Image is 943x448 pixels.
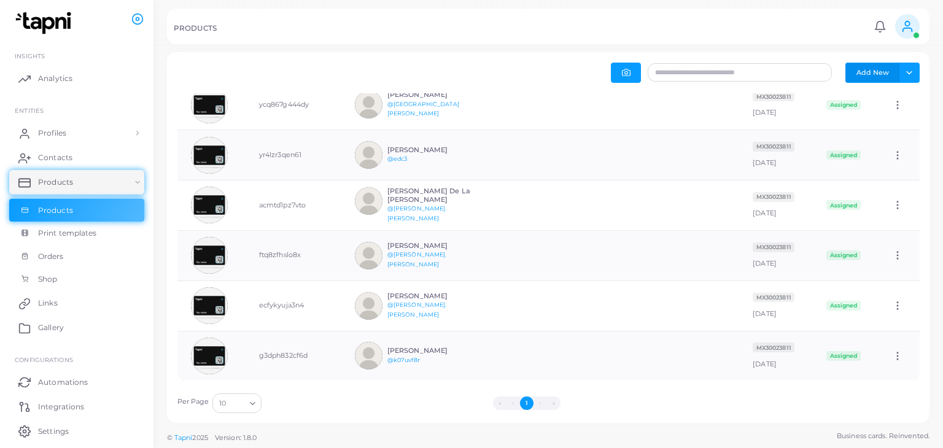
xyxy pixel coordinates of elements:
img: logo [11,12,79,34]
span: Profiles [38,128,66,139]
td: [DATE] [739,80,813,130]
span: MX30023811 [753,242,794,252]
span: Integrations [38,401,84,412]
td: ycq867g444dy [246,80,341,130]
span: MX30023811 [753,91,794,101]
button: Add New [845,63,899,82]
ul: Pagination [265,396,788,410]
a: MX30023811 [753,142,794,150]
span: Shop [38,274,57,285]
a: MX30023811 [753,242,794,251]
a: MX30023811 [753,92,794,101]
span: Settings [38,426,69,437]
span: Assigned [826,100,861,110]
input: Search for option [227,396,245,410]
a: MX30023811 [753,293,794,301]
a: Gallery [9,315,144,340]
span: Gallery [38,322,64,333]
span: 10 [219,397,226,410]
a: Contacts [9,145,144,170]
a: Integrations [9,394,144,419]
a: @[GEOGRAPHIC_DATA][PERSON_NAME] [387,101,459,117]
img: avatar [355,187,382,215]
span: MX30023811 [753,142,794,152]
img: avatar [355,91,382,118]
td: ftq8zfhslo8x [246,230,341,280]
img: avatar [191,187,228,223]
span: Assigned [826,150,861,160]
label: Per Page [177,397,209,407]
span: INSIGHTS [15,52,45,60]
a: Products [9,170,144,195]
span: Print templates [38,228,97,239]
h6: [PERSON_NAME] [387,146,478,154]
td: ecfykyuja3n4 [246,280,341,331]
td: [DATE] [739,230,813,280]
a: Settings [9,419,144,443]
a: @k07uvf8r [387,357,420,363]
img: avatar [191,237,228,274]
span: Assigned [826,250,861,260]
h6: [PERSON_NAME] [387,347,478,355]
a: Print templates [9,222,144,245]
a: MX30023811 [753,192,794,201]
span: Analytics [38,73,72,84]
img: avatar [191,338,228,374]
img: avatar [355,342,382,369]
img: avatar [355,242,382,269]
td: [DATE] [739,130,813,180]
a: Automations [9,369,144,394]
span: Business cards. Reinvented. [837,431,929,441]
span: Assigned [826,301,861,311]
td: [DATE] [739,180,813,231]
span: MX30023811 [753,192,794,202]
span: © [167,433,257,443]
img: avatar [191,87,228,123]
span: Products [38,205,73,216]
h5: PRODUCTS [174,24,217,33]
img: avatar [355,141,382,169]
a: Profiles [9,121,144,145]
a: @[PERSON_NAME].[PERSON_NAME] [387,301,447,318]
td: g3dph832cf6d [246,331,341,380]
span: Orders [38,251,64,262]
span: 2025 [192,433,208,443]
h6: [PERSON_NAME] [387,242,478,250]
span: MX30023811 [753,293,794,303]
span: Products [38,177,73,188]
img: avatar [191,137,228,174]
h6: [PERSON_NAME] De La [PERSON_NAME] [387,187,478,203]
span: Configurations [15,356,73,363]
span: Assigned [826,351,861,361]
a: @edc3 [387,155,408,162]
img: avatar [355,292,382,320]
a: Shop [9,268,144,291]
a: @[PERSON_NAME].[PERSON_NAME] [387,251,447,268]
h6: [PERSON_NAME] [387,91,478,99]
a: Products [9,199,144,222]
td: yr4lzr3qen61 [246,130,341,180]
a: Orders [9,245,144,268]
td: [DATE] [739,280,813,331]
a: Links [9,291,144,315]
a: Analytics [9,66,144,91]
a: MX30023811 [753,343,794,352]
button: Go to page 1 [520,396,534,410]
span: Version: 1.8.0 [215,433,257,442]
td: acmtd1pz7vto [246,180,341,231]
div: Search for option [212,393,262,413]
h6: [PERSON_NAME] [387,292,478,300]
td: [DATE] [739,331,813,380]
span: ENTITIES [15,107,44,114]
a: @[PERSON_NAME].[PERSON_NAME] [387,205,447,222]
span: Automations [38,377,88,388]
span: Assigned [826,200,861,210]
span: Contacts [38,152,72,163]
img: avatar [191,287,228,324]
a: Tapni [174,433,193,442]
span: Links [38,298,58,309]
